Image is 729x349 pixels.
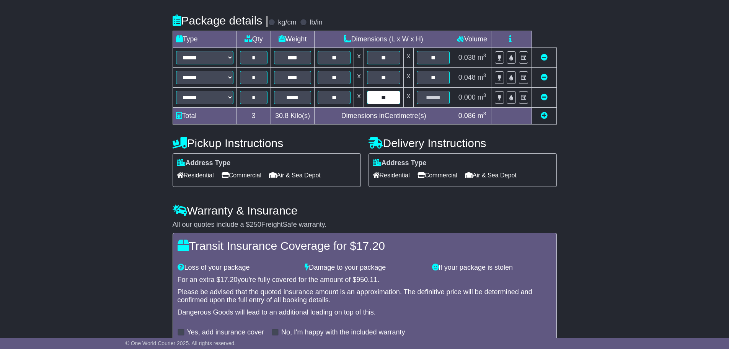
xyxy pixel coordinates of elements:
h4: Delivery Instructions [369,137,557,149]
a: Add new item [541,112,548,120]
span: Residential [177,169,214,181]
sup: 3 [483,92,486,98]
h4: Package details | [173,14,269,27]
span: m [478,93,486,101]
div: For an extra $ you're fully covered for the amount of $ . [178,276,552,284]
span: Air & Sea Depot [269,169,321,181]
sup: 3 [483,52,486,58]
span: 17.20 [356,239,385,252]
span: Commercial [222,169,261,181]
span: © One World Courier 2025. All rights reserved. [126,340,236,346]
div: Loss of your package [174,264,301,272]
h4: Pickup Instructions [173,137,361,149]
a: Remove this item [541,54,548,61]
td: Qty [236,31,271,48]
label: No, I'm happy with the included warranty [281,328,405,337]
div: Dangerous Goods will lead to an additional loading on top of this. [178,308,552,317]
label: lb/in [310,18,322,27]
label: kg/cm [278,18,296,27]
h4: Transit Insurance Coverage for $ [178,239,552,252]
span: 30.8 [275,112,289,120]
td: Total [173,108,236,125]
span: 250 [250,221,261,228]
a: Remove this item [541,74,548,81]
span: Commercial [418,169,457,181]
h4: Warranty & Insurance [173,204,557,217]
span: 0.038 [458,54,476,61]
span: m [478,74,486,81]
div: All our quotes include a $ FreightSafe warranty. [173,221,557,229]
a: Remove this item [541,93,548,101]
label: Address Type [177,159,231,167]
span: 17.20 [220,276,238,283]
div: If your package is stolen [428,264,556,272]
td: x [354,68,364,88]
span: m [478,54,486,61]
span: 950.11 [356,276,377,283]
sup: 3 [483,72,486,78]
td: Weight [271,31,314,48]
div: Please be advised that the quoted insurance amount is an approximation. The definitive price will... [178,288,552,305]
span: 0.086 [458,112,476,120]
td: Kilo(s) [271,108,314,125]
td: Volume [453,31,491,48]
span: m [478,112,486,120]
td: x [403,48,413,68]
span: 0.048 [458,74,476,81]
td: x [403,88,413,108]
td: x [354,48,364,68]
sup: 3 [483,111,486,116]
label: Yes, add insurance cover [187,328,264,337]
td: Dimensions in Centimetre(s) [314,108,453,125]
td: Dimensions (L x W x H) [314,31,453,48]
span: Air & Sea Depot [465,169,517,181]
td: 3 [236,108,271,125]
td: x [403,68,413,88]
td: Type [173,31,236,48]
td: x [354,88,364,108]
label: Address Type [373,159,427,167]
span: 0.000 [458,93,476,101]
div: Damage to your package [301,264,428,272]
span: Residential [373,169,410,181]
